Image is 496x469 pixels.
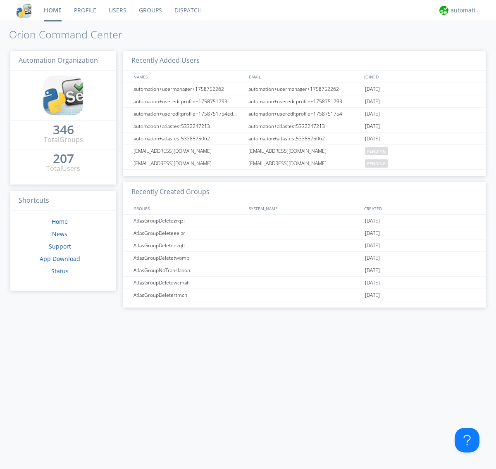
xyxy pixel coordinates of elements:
[247,202,362,214] div: SYSTEM_NAME
[49,242,71,250] a: Support
[131,71,245,83] div: NAMES
[131,108,246,120] div: automation+usereditprofile+1758751754editedautomation+usereditprofile+1758751754
[246,133,363,144] div: automation+atlastest5338575062
[131,277,246,289] div: AtlasGroupDeletewcmah
[123,182,486,202] h3: Recently Created Groups
[365,147,388,155] span: pending
[131,227,246,239] div: AtlasGroupDeleteeeiar
[131,83,246,95] div: automation+usermanager+1758752262
[131,202,245,214] div: GROUPS
[123,252,486,264] a: AtlasGroupDeletetwomp[DATE]
[123,227,486,239] a: AtlasGroupDeleteeeiar[DATE]
[43,76,83,115] img: cddb5a64eb264b2086981ab96f4c1ba7
[123,289,486,301] a: AtlasGroupDeletertmcn[DATE]
[53,126,74,134] div: 346
[365,108,380,120] span: [DATE]
[123,108,486,120] a: automation+usereditprofile+1758751754editedautomation+usereditprofile+1758751754automation+usered...
[246,145,363,157] div: [EMAIL_ADDRESS][DOMAIN_NAME]
[365,277,380,289] span: [DATE]
[365,264,380,277] span: [DATE]
[246,157,363,169] div: [EMAIL_ADDRESS][DOMAIN_NAME]
[362,202,478,214] div: CREATED
[365,215,380,227] span: [DATE]
[365,289,380,301] span: [DATE]
[131,264,246,276] div: AtlasGroupNoTranslation
[17,3,31,18] img: cddb5a64eb264b2086981ab96f4c1ba7
[123,120,486,133] a: automation+atlastest5332247213automation+atlastest5332247213[DATE]
[131,145,246,157] div: [EMAIL_ADDRESS][DOMAIN_NAME]
[123,277,486,289] a: AtlasGroupDeletewcmah[DATE]
[123,239,486,252] a: AtlasGroupDeleteezqtt[DATE]
[365,83,380,95] span: [DATE]
[365,227,380,239] span: [DATE]
[455,428,479,452] iframe: Toggle Customer Support
[46,164,80,173] div: Total Users
[131,215,246,227] div: AtlasGroupDeletezrqzl
[123,51,486,71] h3: Recently Added Users
[246,83,363,95] div: automation+usermanager+1758752262
[52,218,68,225] a: Home
[131,289,246,301] div: AtlasGroupDeletertmcn
[53,154,74,163] div: 207
[365,239,380,252] span: [DATE]
[246,108,363,120] div: automation+usereditprofile+1758751754
[123,264,486,277] a: AtlasGroupNoTranslation[DATE]
[40,255,80,263] a: App Download
[246,120,363,132] div: automation+atlastest5332247213
[365,252,380,264] span: [DATE]
[52,230,67,238] a: News
[365,95,380,108] span: [DATE]
[246,95,363,107] div: automation+usereditprofile+1758751793
[123,133,486,145] a: automation+atlastest5338575062automation+atlastest5338575062[DATE]
[365,120,380,133] span: [DATE]
[53,154,74,164] a: 207
[123,215,486,227] a: AtlasGroupDeletezrqzl[DATE]
[362,71,478,83] div: JOINED
[131,133,246,144] div: automation+atlastest5338575062
[131,157,246,169] div: [EMAIL_ADDRESS][DOMAIN_NAME]
[10,191,116,211] h3: Shortcuts
[247,71,362,83] div: EMAIL
[44,135,83,144] div: Total Groups
[51,267,69,275] a: Status
[365,133,380,145] span: [DATE]
[365,159,388,168] span: pending
[123,83,486,95] a: automation+usermanager+1758752262automation+usermanager+1758752262[DATE]
[451,6,482,14] div: automation+atlas
[123,157,486,170] a: [EMAIL_ADDRESS][DOMAIN_NAME][EMAIL_ADDRESS][DOMAIN_NAME]pending
[131,95,246,107] div: automation+usereditprofile+1758751793
[439,6,448,15] img: d2d01cd9b4174d08988066c6d424eccd
[53,126,74,135] a: 346
[19,56,98,65] span: Automation Organization
[123,95,486,108] a: automation+usereditprofile+1758751793automation+usereditprofile+1758751793[DATE]
[131,252,246,264] div: AtlasGroupDeletetwomp
[131,120,246,132] div: automation+atlastest5332247213
[131,239,246,251] div: AtlasGroupDeleteezqtt
[123,145,486,157] a: [EMAIL_ADDRESS][DOMAIN_NAME][EMAIL_ADDRESS][DOMAIN_NAME]pending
